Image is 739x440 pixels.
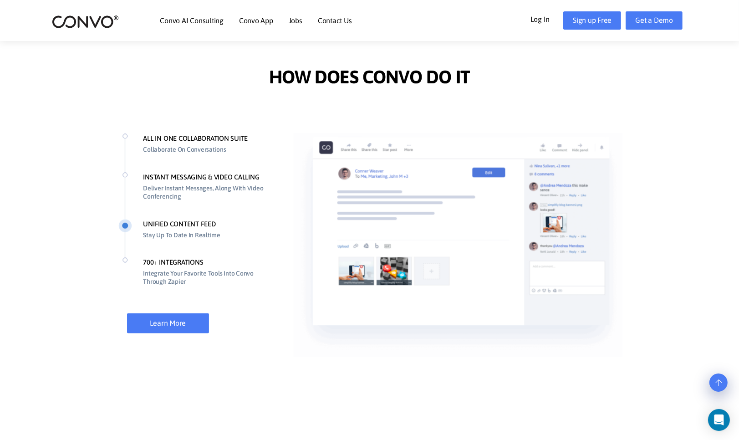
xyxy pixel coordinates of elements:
p: Collaborate On Conversations [143,143,268,154]
p: Integrate Your Favorite Tools Into Convo Through Zapier [143,267,268,286]
p: Deliver Instant Messages, Along With Video Conferencing [143,182,268,201]
li: 700+ INTEGRATIONS [118,257,275,304]
img: Unified Content Feed [293,129,625,357]
li: INSTANT MESSAGING & VIDEO CALLING [118,172,275,219]
span: HOW DOES CONVO DO IT [269,66,470,90]
div: Open Intercom Messenger [708,409,730,431]
a: Learn More [127,313,209,333]
li: ALL IN ONE COLLABORATION SUITE [118,133,275,172]
p: Stay Up To Date In Realtime [143,229,268,240]
li: UNIFIED CONTENT FEED [118,219,275,258]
